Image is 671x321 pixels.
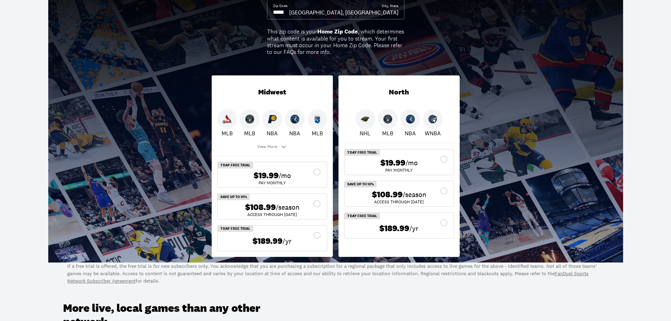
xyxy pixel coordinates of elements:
[253,236,282,246] span: $189.99
[312,129,323,137] p: MLB
[405,129,416,137] p: NBA
[405,158,418,168] span: /mo
[406,115,415,124] img: Timberwolves
[360,129,371,137] p: NHL
[344,213,380,219] div: 7 Day Free Trial
[289,129,300,137] p: NBA
[350,200,448,204] div: ACCESS THROUGH [DATE]
[212,75,333,109] div: Midwest
[67,263,604,285] p: If a free trial is offered, the free trial is for new subscribers only. You acknowledge that you ...
[251,137,293,156] button: View More
[268,115,277,124] img: Pacers
[338,75,460,109] div: North
[245,202,276,212] span: $108.99
[409,223,418,233] span: /yr
[361,115,370,124] img: Wild
[382,129,393,137] p: MLB
[223,181,321,185] div: Pay Monthly
[282,236,292,246] span: /yr
[344,149,380,156] div: 7 Day Free Trial
[244,129,255,137] p: MLB
[218,226,253,232] div: 7 Day Free Trial
[382,4,398,8] div: City, State
[290,115,299,124] img: Timberwolves
[223,115,232,124] img: Cardinals
[289,8,398,16] div: [GEOGRAPHIC_DATA], [GEOGRAPHIC_DATA]
[425,129,441,137] p: WNBA
[380,158,405,168] span: $19.99
[276,202,299,212] span: /season
[313,115,322,124] img: Royals
[218,162,253,168] div: 7 Day Free Trial
[344,181,377,187] div: Save Up To 10%
[245,115,254,124] img: Brewers
[279,171,291,180] span: /mo
[428,115,437,124] img: Lynx
[267,28,404,55] div: This zip code is your , which determines what content is available for you to stream. Your first ...
[379,223,409,234] span: $189.99
[223,212,321,217] div: ACCESS THROUGH [DATE]
[222,129,233,137] p: MLB
[317,28,358,35] b: Home Zip Code
[273,4,287,8] div: Zip Code
[267,129,278,137] p: NBA
[403,190,426,199] span: /season
[372,190,403,200] span: $108.99
[218,194,250,200] div: Save Up To 10%
[350,168,448,172] div: Pay Monthly
[254,171,279,181] span: $19.99
[383,115,392,124] img: Brewers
